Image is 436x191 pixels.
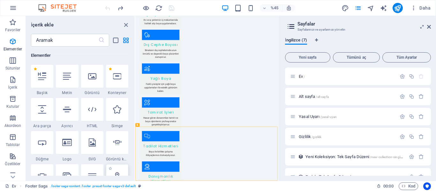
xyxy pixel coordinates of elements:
[354,4,362,12] button: sayfalar
[37,4,85,12] img: Editör Logosu
[56,131,78,162] div: Logo
[5,66,20,70] font: Sütunlar
[56,65,78,95] div: Metin
[271,5,278,10] font: %45
[320,115,337,119] font: /yasal-uyarı
[382,52,431,62] button: Tüm Ayarlar
[112,36,119,44] button: liste görünümü
[5,182,16,190] a: Seçimi iptal etmek için tıklayın. Sayfaları açmak için çift tıklayın.
[63,157,72,161] font: Logo
[400,94,405,99] div: Ayarlar
[418,134,424,139] div: Kaldırmak
[61,124,73,128] font: Ayırıcı
[423,182,431,190] button: Kullanıcı merkezli
[400,114,405,119] div: Ayarlar
[155,4,162,12] i: Sayfayı yeniden yükle
[333,52,380,62] button: Tümünü aç
[109,167,112,170] span: Favorilere ekle
[297,28,345,31] font: Sayfalarınızı ve ayarlarınızı yönetin
[31,65,53,95] div: Başlık
[81,98,103,129] div: HTML
[5,162,20,166] font: Özellikler
[383,184,388,188] font: 00
[117,4,124,12] button: yeniden yapmak
[106,157,128,162] span: Görüntü kaydırıcısı
[370,154,420,159] font: /new-collection-single-page-layout
[286,5,292,11] i: Yeniden boyutlandırma sırasında seçilen cihaza uyacak şekilde yakınlaştırma seviyesi otomatik ola...
[312,135,321,139] font: /gizlilik
[299,134,311,139] font: Gizlilik
[409,174,414,180] div: Ayarlar
[297,21,315,27] font: Sayfalar
[299,55,316,60] font: Yeni sayfa
[12,184,16,188] font: Ev
[5,28,20,32] font: Favoriler
[6,104,19,109] font: Kutular
[122,36,130,44] button: ızgara görünümü
[31,53,51,58] font: Elementler
[298,174,304,180] div: Bu düzen, bu koleksiyonun tüm öğeleri (örneğin bir blog yazısı) için şablon olarak kullanılır. Bi...
[305,154,420,159] span: Sayfayı açmak için tıklayın
[37,91,48,95] font: Başlık
[31,98,53,129] div: Ara parça
[87,124,98,128] font: HTML
[299,134,321,139] span: Sayfayı açmak için tıklayın
[111,124,123,128] font: Simge
[394,4,401,12] i: Yayınla
[62,91,72,95] font: Metin
[388,184,389,188] font: :
[418,94,424,99] div: Kaldırmak
[285,52,330,62] button: Yeni sayfa
[4,47,22,51] font: Elementler
[409,74,414,79] div: Kopyalamak
[389,184,393,188] font: 00
[109,67,112,71] span: Favorilerden kaldır
[34,67,37,71] span: Favorilerden kaldır
[106,157,141,161] font: Görüntü kaydırıcısı
[419,5,431,11] font: Daha
[304,155,406,159] div: Yeni Koleksiyon: Tek Sayfa Düzeni/new-collection-single-page-layout
[304,175,406,179] div: Emlak: Tek Sayfa Düzeni/real-estate-single-page-layout
[409,114,414,119] div: Kopyalamak
[122,21,130,29] button: paneli kapat
[31,22,54,28] font: İçerik ekle
[400,74,405,79] div: Ayarlar
[297,74,396,78] div: Ev/
[117,4,124,12] i: Redo: Add element (Ctrl+Y, ⌘+Y)
[298,154,304,159] div: Bu düzen, bu koleksiyonun tüm öğeleri (örneğin bir blog yazısı) için şablon olarak kullanılır. Bi...
[352,175,395,179] font: /real-estate-single-page-layout
[81,131,103,162] div: SVG
[108,91,127,95] font: Konteyner
[304,75,305,78] font: /
[56,98,78,129] div: Ayırıcı
[81,65,103,95] div: Görüntü
[354,4,362,12] i: Pages (Ctrl+Alt+S)
[85,91,100,95] font: Görüntü
[299,114,336,119] span: Sayfayı açmak için tıklayın
[342,4,349,12] button: tasarım
[106,131,128,162] div: Görüntü kaydırıcısı
[88,157,96,161] font: SVG
[367,4,375,12] button: gezgin
[299,114,319,119] font: Yasal Uyarı
[377,182,394,190] h6: Oturum süresi
[409,154,414,159] div: Ayarlar
[299,74,303,79] font: Ev
[418,74,424,79] div: Başlangıç ​​sayfası silinemez
[155,4,162,12] button: yeniden yükle
[36,157,49,161] font: Düğme
[418,114,424,119] div: Kaldırmak
[33,124,51,128] font: Ara parça
[4,123,21,128] font: Akordeon
[106,98,128,129] div: Simge
[393,3,403,13] button: yayınlamak
[408,3,433,13] button: Daha
[285,38,431,50] div: Dil Sekmeleri
[297,114,396,119] div: Yasal Uyarı/yasal-uyarı
[297,94,396,99] div: Alt sayfa/alt sayfa
[106,65,128,95] div: Konteyner
[31,34,98,47] input: Aramak
[285,38,307,42] font: İngilizce (7)
[25,182,141,190] nav: ekmek kırıntısı
[6,143,20,147] font: Tablolar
